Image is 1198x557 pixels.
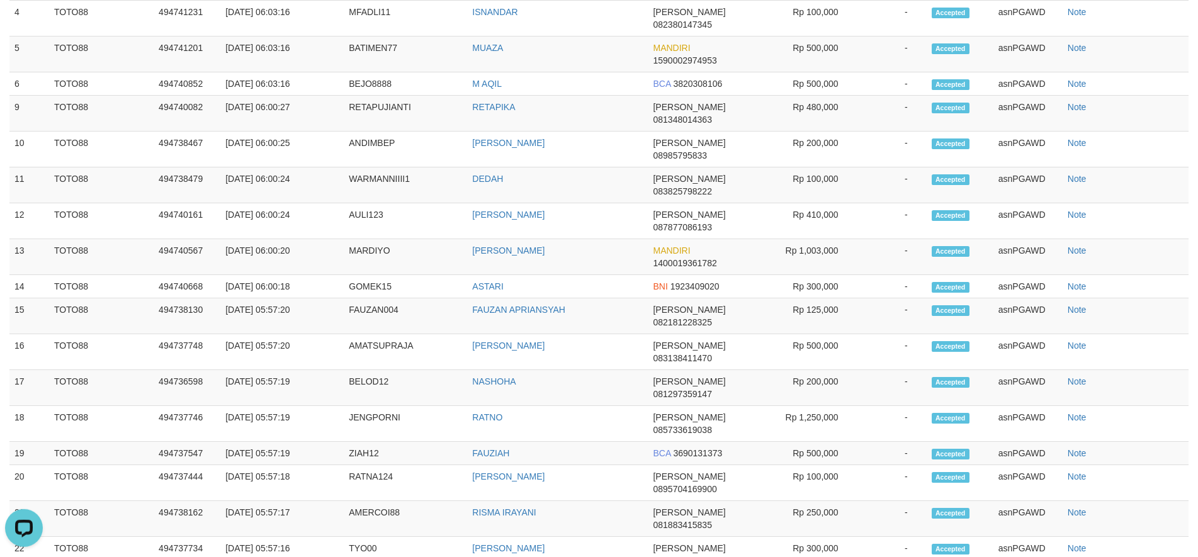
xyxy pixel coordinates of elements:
[993,1,1063,37] td: asnPGAWD
[1068,471,1087,481] a: Note
[344,501,467,537] td: AMERCOI88
[993,132,1063,167] td: asnPGAWD
[9,37,49,72] td: 5
[344,406,467,442] td: JENGPORNI
[857,442,927,465] td: -
[1068,412,1087,422] a: Note
[220,501,344,537] td: [DATE] 05:57:17
[753,1,857,37] td: Rp 100,000
[344,132,467,167] td: ANDIMBEP
[653,79,670,89] span: BCA
[753,167,857,203] td: Rp 100,000
[857,1,927,37] td: -
[154,370,220,406] td: 494736598
[9,334,49,370] td: 16
[49,406,154,442] td: TOTO88
[673,448,722,458] span: Copy 3690131373 to clipboard
[9,501,49,537] td: 21
[472,340,545,351] a: [PERSON_NAME]
[932,79,969,90] span: Accepted
[220,203,344,239] td: [DATE] 06:00:24
[9,72,49,96] td: 6
[857,334,927,370] td: -
[1068,210,1087,220] a: Note
[670,281,720,291] span: Copy 1923409020 to clipboard
[49,96,154,132] td: TOTO88
[1068,305,1087,315] a: Note
[753,442,857,465] td: Rp 500,000
[753,334,857,370] td: Rp 500,000
[9,96,49,132] td: 9
[993,406,1063,442] td: asnPGAWD
[344,37,467,72] td: BATIMEN77
[472,102,515,112] a: RETAPIKA
[857,501,927,537] td: -
[49,465,154,501] td: TOTO88
[1068,281,1087,291] a: Note
[653,115,711,125] span: Copy 081348014363 to clipboard
[344,370,467,406] td: BELOD12
[1068,102,1087,112] a: Note
[857,370,927,406] td: -
[653,43,690,53] span: MANDIRI
[154,406,220,442] td: 494737746
[932,138,969,149] span: Accepted
[472,138,545,148] a: [PERSON_NAME]
[472,281,504,291] a: ASTARI
[9,167,49,203] td: 11
[753,239,857,275] td: Rp 1,003,000
[1068,43,1087,53] a: Note
[220,37,344,72] td: [DATE] 06:03:16
[857,96,927,132] td: -
[653,281,667,291] span: BNI
[753,37,857,72] td: Rp 500,000
[857,406,927,442] td: -
[653,412,725,422] span: [PERSON_NAME]
[49,298,154,334] td: TOTO88
[5,5,43,43] button: Open LiveChat chat widget
[653,210,725,220] span: [PERSON_NAME]
[220,334,344,370] td: [DATE] 05:57:20
[857,275,927,298] td: -
[653,389,711,399] span: Copy 081297359147 to clipboard
[1068,507,1087,517] a: Note
[753,298,857,334] td: Rp 125,000
[932,210,969,221] span: Accepted
[472,174,503,184] a: DEDAH
[932,413,969,424] span: Accepted
[154,96,220,132] td: 494740082
[653,174,725,184] span: [PERSON_NAME]
[154,442,220,465] td: 494737547
[653,150,707,160] span: Copy 08985795833 to clipboard
[154,1,220,37] td: 494741231
[220,239,344,275] td: [DATE] 06:00:20
[653,186,711,196] span: Copy 083825798222 to clipboard
[472,210,545,220] a: [PERSON_NAME]
[9,203,49,239] td: 12
[472,79,502,89] a: M AQIL
[753,132,857,167] td: Rp 200,000
[49,442,154,465] td: TOTO88
[1068,245,1087,256] a: Note
[344,96,467,132] td: RETAPUJIANTI
[653,245,690,256] span: MANDIRI
[472,305,565,315] a: FAUZAN APRIANSYAH
[344,465,467,501] td: RATNA124
[932,305,969,316] span: Accepted
[220,275,344,298] td: [DATE] 06:00:18
[857,298,927,334] td: -
[154,72,220,96] td: 494740852
[993,275,1063,298] td: asnPGAWD
[993,370,1063,406] td: asnPGAWD
[9,239,49,275] td: 13
[653,448,670,458] span: BCA
[857,72,927,96] td: -
[220,298,344,334] td: [DATE] 05:57:20
[9,275,49,298] td: 14
[753,275,857,298] td: Rp 300,000
[653,55,716,65] span: Copy 1590002974953 to clipboard
[49,501,154,537] td: TOTO88
[932,508,969,519] span: Accepted
[753,72,857,96] td: Rp 500,000
[49,334,154,370] td: TOTO88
